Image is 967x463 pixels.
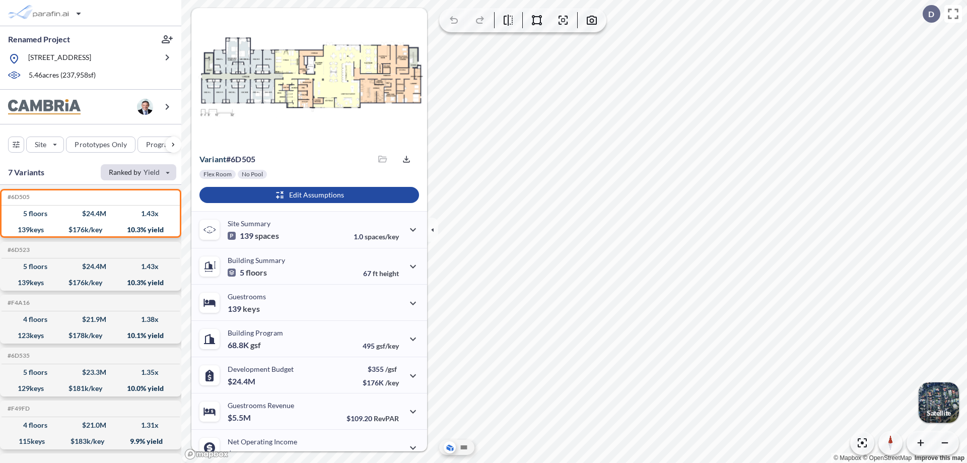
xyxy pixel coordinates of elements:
[927,409,951,417] p: Satellite
[363,378,399,387] p: $176K
[363,365,399,373] p: $355
[26,137,64,153] button: Site
[915,454,964,461] a: Improve this map
[354,232,399,241] p: 1.0
[228,413,252,423] p: $5.5M
[228,304,260,314] p: 139
[363,269,399,278] p: 67
[228,328,283,337] p: Building Program
[66,137,135,153] button: Prototypes Only
[379,269,399,278] span: height
[458,441,470,453] button: Site Plan
[377,450,399,459] span: margin
[228,437,297,446] p: Net Operating Income
[242,170,263,178] p: No Pool
[919,382,959,423] img: Switcher Image
[228,449,252,459] p: $2.5M
[35,140,46,150] p: Site
[373,269,378,278] span: ft
[928,10,934,19] p: D
[228,401,294,410] p: Guestrooms Revenue
[184,448,229,460] a: Mapbox homepage
[385,378,399,387] span: /key
[228,365,294,373] p: Development Budget
[834,454,861,461] a: Mapbox
[146,140,174,150] p: Program
[6,405,30,412] h5: Click to copy the code
[228,231,279,241] p: 139
[8,166,45,178] p: 7 Variants
[347,414,399,423] p: $109.20
[243,304,260,314] span: keys
[6,299,30,306] h5: Click to copy the code
[228,219,270,228] p: Site Summary
[75,140,127,150] p: Prototypes Only
[228,256,285,264] p: Building Summary
[8,34,70,45] p: Renamed Project
[228,292,266,301] p: Guestrooms
[365,232,399,241] span: spaces/key
[374,414,399,423] span: RevPAR
[385,365,397,373] span: /gsf
[863,454,912,461] a: OpenStreetMap
[255,231,279,241] span: spaces
[137,137,192,153] button: Program
[228,340,261,350] p: 68.8K
[8,99,81,115] img: BrandImage
[246,268,267,278] span: floors
[199,154,226,164] span: Variant
[6,193,30,201] h5: Click to copy the code
[444,441,456,453] button: Aerial View
[376,342,399,350] span: gsf/key
[101,164,176,180] button: Ranked by Yield
[203,170,232,178] p: Flex Room
[228,376,257,386] p: $24.4M
[137,99,153,115] img: user logo
[28,52,91,65] p: [STREET_ADDRESS]
[6,352,30,359] h5: Click to copy the code
[356,450,399,459] p: 45.0%
[199,187,419,203] button: Edit Assumptions
[289,190,344,200] p: Edit Assumptions
[919,382,959,423] button: Switcher ImageSatellite
[29,70,96,81] p: 5.46 acres ( 237,958 sf)
[363,342,399,350] p: 495
[228,268,267,278] p: 5
[6,246,30,253] h5: Click to copy the code
[250,340,261,350] span: gsf
[199,154,255,164] p: # 6d505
